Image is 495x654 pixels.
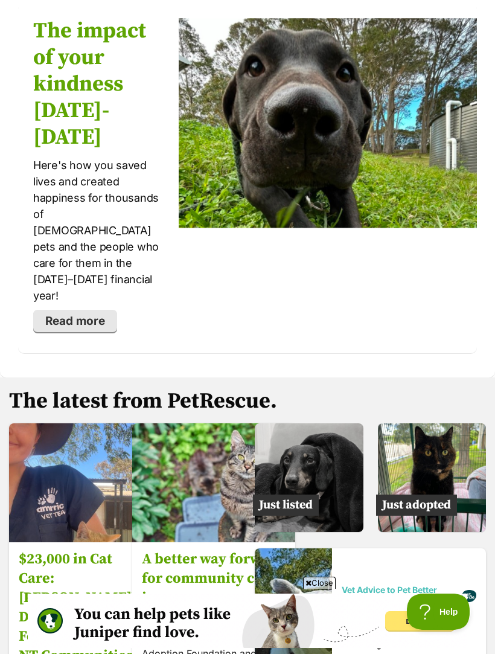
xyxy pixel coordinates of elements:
img: $23,000 in Cat Care: Felpreva’s Donation Helps Feline Friends in NT Communities [9,413,150,554]
img: Female Domestic Short Hair (DSH) Cat [378,423,487,532]
h3: A better way forward for community cats in [GEOGRAPHIC_DATA] [142,550,286,627]
iframe: Help Scout Beacon - Open [407,594,471,630]
span: Just listed [253,495,319,516]
a: Read more [33,310,117,333]
img: Small Female Dachshund (Miniature Smooth Haired) Dog [255,423,363,532]
span: Vet Advice to Pet Better by Pet Circle’s Vet Squad [342,584,462,608]
img: A better way forward for community cats in South Australia [132,402,295,565]
span: Just adopted [376,495,457,516]
span: Close [303,577,336,589]
img: The impact of your kindness 2024-2025 [179,3,477,245]
iframe: Advertisement [28,594,467,648]
a: Just listed [255,522,363,534]
h2: The latest from PetRescue. [9,390,486,414]
p: Here's how you saved lives and created happiness for thousands of [DEMOGRAPHIC_DATA] pets and the... [33,157,164,304]
h2: The impact of your kindness [DATE]-[DATE] [33,18,164,151]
